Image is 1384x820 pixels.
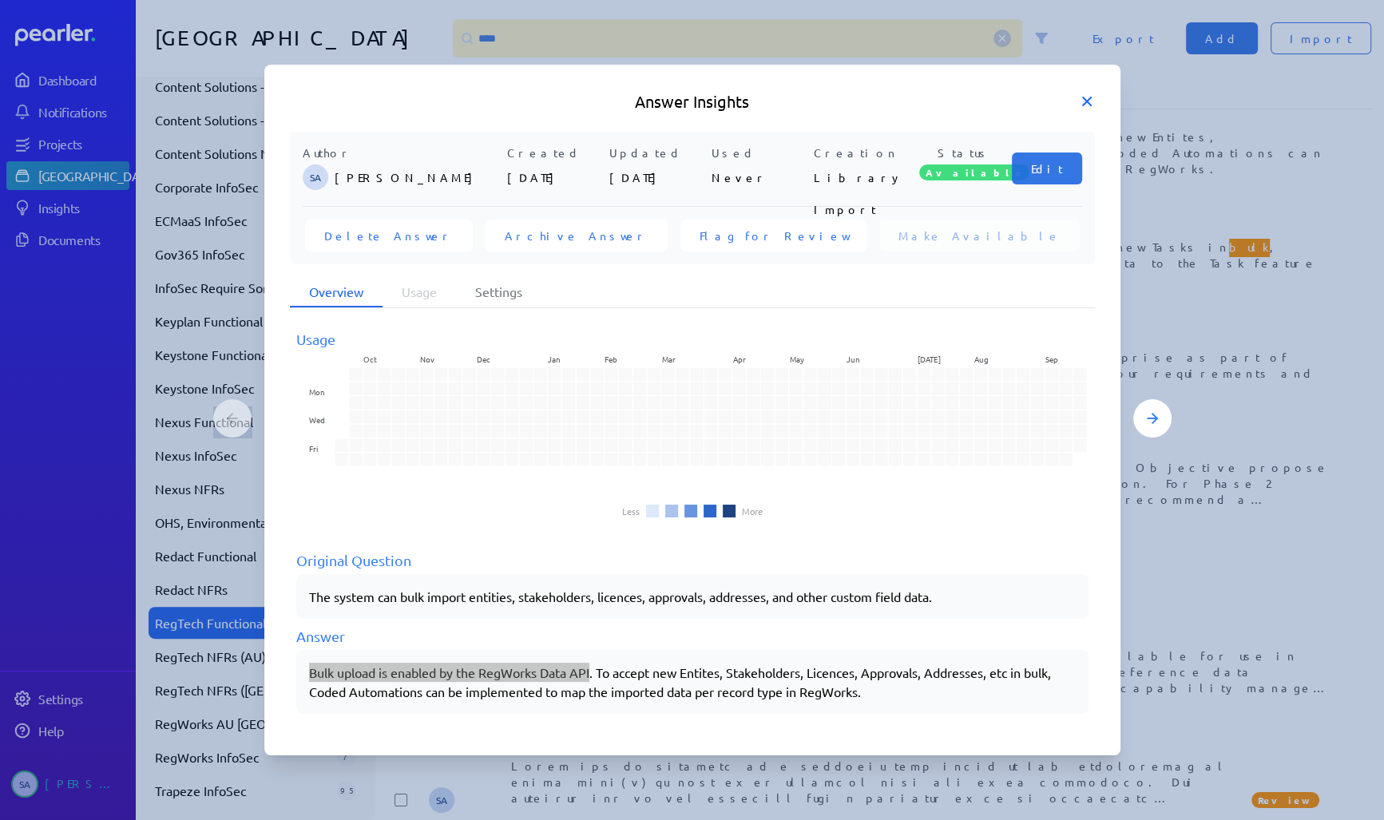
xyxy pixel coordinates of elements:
[1047,353,1060,365] text: Sep
[975,353,989,365] text: Aug
[305,220,473,252] button: Delete Answer
[609,145,705,161] p: Updated
[363,353,377,365] text: Oct
[309,663,1076,701] div: Bulk upload is enabled by the RegWorks Data API. To accept new Entites, Stakeholders, Licences, A...
[486,220,668,252] button: Archive Answer
[1012,153,1082,184] button: Edit
[549,353,561,365] text: Jan
[303,164,328,190] span: Steve Ackermann
[296,625,1089,647] div: Answer
[507,145,603,161] p: Created
[680,220,866,252] button: Flag for Review
[662,353,676,365] text: Mar
[609,161,705,193] p: [DATE]
[309,587,1076,606] p: The system can bulk import entities, stakeholders, licences, approvals, addresses, and other cust...
[1031,160,1063,176] span: Edit
[335,161,501,193] p: [PERSON_NAME]
[303,145,501,161] p: Author
[296,328,1089,350] div: Usage
[296,549,1089,571] div: Original Question
[477,353,490,365] text: Dec
[847,353,861,365] text: Jun
[420,353,434,365] text: Nov
[324,228,454,244] span: Delete Answer
[742,506,763,516] li: More
[733,353,746,365] text: Apr
[309,414,325,426] text: Wed
[309,442,318,454] text: Fri
[916,145,1012,161] p: Status
[712,161,807,193] p: Never
[898,228,1061,244] span: Make Available
[622,506,640,516] li: Less
[290,277,383,307] li: Overview
[712,145,807,161] p: Used
[919,164,1029,180] span: Available
[383,277,456,307] li: Usage
[213,399,252,438] button: Previous Answer
[700,228,847,244] span: Flag for Review
[918,353,942,365] text: [DATE]
[309,385,325,397] text: Mon
[1133,399,1172,438] button: Next Answer
[791,353,805,365] text: May
[507,161,603,193] p: [DATE]
[879,220,1080,252] button: Make Available
[505,228,648,244] span: Archive Answer
[814,161,910,193] p: Library Import
[290,90,1095,113] h5: Answer Insights
[456,277,541,307] li: Settings
[814,145,910,161] p: Creation
[605,353,618,365] text: Feb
